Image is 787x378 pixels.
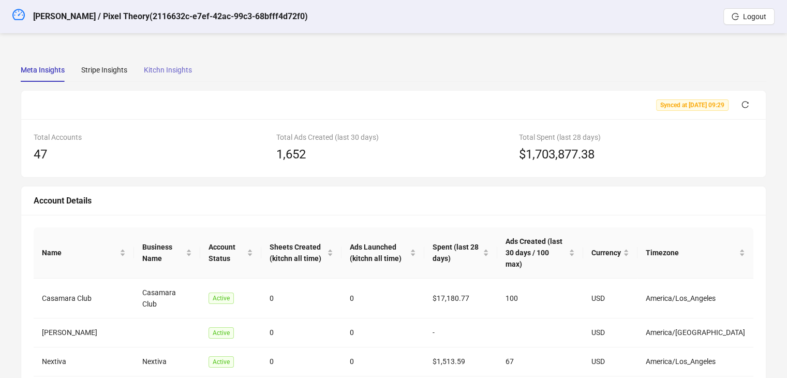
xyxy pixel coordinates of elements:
[637,227,753,279] th: Timezone
[34,318,134,347] td: [PERSON_NAME]
[81,64,127,76] div: Stripe Insights
[33,10,308,23] h5: [PERSON_NAME] / Pixel Theory ( 2116632c-e7ef-42ac-99c3-68bfff4d72f0 )
[261,279,341,318] td: 0
[209,241,245,264] span: Account Status
[261,318,341,347] td: 0
[637,318,753,347] td: America/[GEOGRAPHIC_DATA]
[12,8,25,21] span: dashboard
[656,99,729,111] span: Synced at [DATE] 09:29
[270,241,325,264] span: Sheets Created (kitchn all time)
[142,241,184,264] span: Business Name
[424,318,497,347] td: -
[341,279,424,318] td: 0
[341,227,424,279] th: Ads Launched (kitchn all time)
[34,227,134,279] th: Name
[519,132,753,143] div: Total Spent (last 28 days)
[519,145,595,165] span: $1,703,877.38
[34,279,134,318] td: Casamara Club
[134,227,200,279] th: Business Name
[583,227,637,279] th: Currency
[743,12,766,21] span: Logout
[144,64,192,76] div: Kitchn Insights
[506,236,567,270] span: Ads Created (last 30 days / 100 max)
[261,347,341,376] td: 0
[723,8,775,25] button: Logout
[497,227,583,279] th: Ads Created (last 30 days / 100 max)
[134,279,200,318] td: Casamara Club
[637,279,753,318] td: America/Los_Angeles
[583,279,637,318] td: USD
[21,64,65,76] div: Meta Insights
[497,347,583,376] td: 67
[261,227,341,279] th: Sheets Created (kitchn all time)
[591,247,621,258] span: Currency
[497,279,583,318] td: 100
[350,241,407,264] span: Ads Launched (kitchn all time)
[741,101,749,108] span: reload
[34,194,753,207] div: Account Details
[276,132,511,143] div: Total Ads Created (last 30 days)
[34,132,268,143] div: Total Accounts
[276,147,306,162] span: 1,652
[424,279,497,318] td: $17,180.77
[200,227,262,279] th: Account Status
[209,356,234,368] span: Active
[732,13,739,20] span: logout
[637,347,753,376] td: America/Los_Angeles
[424,227,497,279] th: Spent (last 28 days)
[34,147,47,162] span: 47
[42,247,117,258] span: Name
[646,247,737,258] span: Timezone
[424,347,497,376] td: $1,513.59
[341,347,424,376] td: 0
[341,318,424,347] td: 0
[583,347,637,376] td: USD
[209,293,234,304] span: Active
[134,347,200,376] td: Nextiva
[34,347,134,376] td: Nextiva
[433,241,481,264] span: Spent (last 28 days)
[209,327,234,339] span: Active
[583,318,637,347] td: USD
